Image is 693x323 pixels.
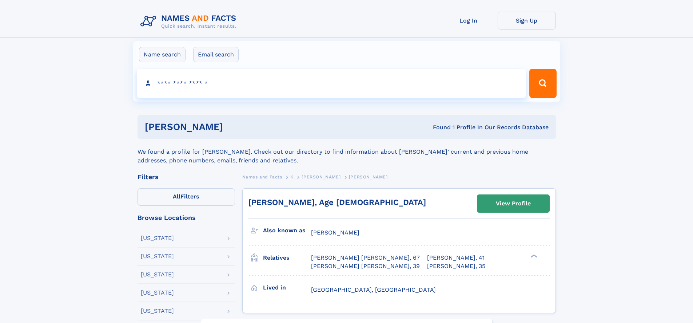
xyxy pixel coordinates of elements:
[427,262,485,270] a: [PERSON_NAME], 35
[138,12,242,31] img: Logo Names and Facts
[248,198,426,207] a: [PERSON_NAME], Age [DEMOGRAPHIC_DATA]
[529,69,556,98] button: Search Button
[137,69,526,98] input: search input
[427,254,485,262] a: [PERSON_NAME], 41
[349,174,388,180] span: [PERSON_NAME]
[138,139,556,165] div: We found a profile for [PERSON_NAME]. Check out our directory to find information about [PERSON_N...
[141,235,174,241] div: [US_STATE]
[498,12,556,29] a: Sign Up
[290,174,294,180] span: K
[311,286,436,293] span: [GEOGRAPHIC_DATA], [GEOGRAPHIC_DATA]
[439,12,498,29] a: Log In
[311,254,420,262] a: [PERSON_NAME] [PERSON_NAME], 67
[138,188,235,206] label: Filters
[242,172,282,181] a: Names and Facts
[311,229,359,236] span: [PERSON_NAME]
[477,195,549,212] a: View Profile
[263,281,311,294] h3: Lived in
[141,290,174,296] div: [US_STATE]
[141,272,174,277] div: [US_STATE]
[138,214,235,221] div: Browse Locations
[311,262,420,270] a: [PERSON_NAME] [PERSON_NAME], 39
[263,252,311,264] h3: Relatives
[302,172,340,181] a: [PERSON_NAME]
[141,308,174,314] div: [US_STATE]
[139,47,186,62] label: Name search
[290,172,294,181] a: K
[529,254,538,259] div: ❯
[141,253,174,259] div: [US_STATE]
[328,123,549,131] div: Found 1 Profile In Our Records Database
[173,193,180,200] span: All
[263,224,311,237] h3: Also known as
[496,195,531,212] div: View Profile
[138,174,235,180] div: Filters
[302,174,340,180] span: [PERSON_NAME]
[193,47,239,62] label: Email search
[145,122,328,131] h1: [PERSON_NAME]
